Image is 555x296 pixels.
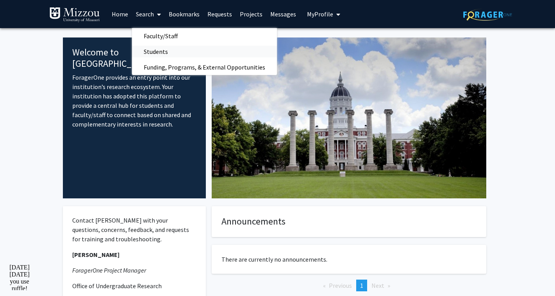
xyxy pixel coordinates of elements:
p: ForagerOne provides an entry point into our institution’s research ecosystem. Your institution ha... [72,73,197,129]
a: Requests [203,0,236,28]
span: Faculty/Staff [132,28,189,44]
a: Funding, Programs, & External Opportunities [132,61,277,73]
p: Office of Undergraduate Research [72,281,197,291]
h4: Welcome to [GEOGRAPHIC_DATA] [72,47,197,70]
span: My Profile [307,10,333,18]
span: Next [371,282,384,289]
iframe: Chat [6,261,33,290]
div: [DATE] [DATE] you use ruffle! [3,3,24,31]
a: Messages [266,0,300,28]
p: There are currently no announcements. [221,255,476,264]
p: Contact [PERSON_NAME] with your questions, concerns, feedback, and requests for training and trou... [72,216,197,244]
h4: Announcements [221,216,476,227]
span: Previous [329,282,352,289]
a: Students [132,46,277,57]
img: University of Missouri Logo [49,7,100,23]
ul: Pagination [212,280,486,291]
img: Cover Image [212,37,486,198]
a: Projects [236,0,266,28]
em: ForagerOne Project Manager [72,266,146,274]
a: Bookmarks [165,0,203,28]
span: 1 [360,282,363,289]
a: Faculty/Staff [132,30,277,42]
span: Students [132,44,180,59]
img: ForagerOne Logo [463,9,512,21]
a: Search [132,0,165,28]
a: Home [108,0,132,28]
span: Funding, Programs, & External Opportunities [132,59,277,75]
strong: [PERSON_NAME] [72,251,120,259]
